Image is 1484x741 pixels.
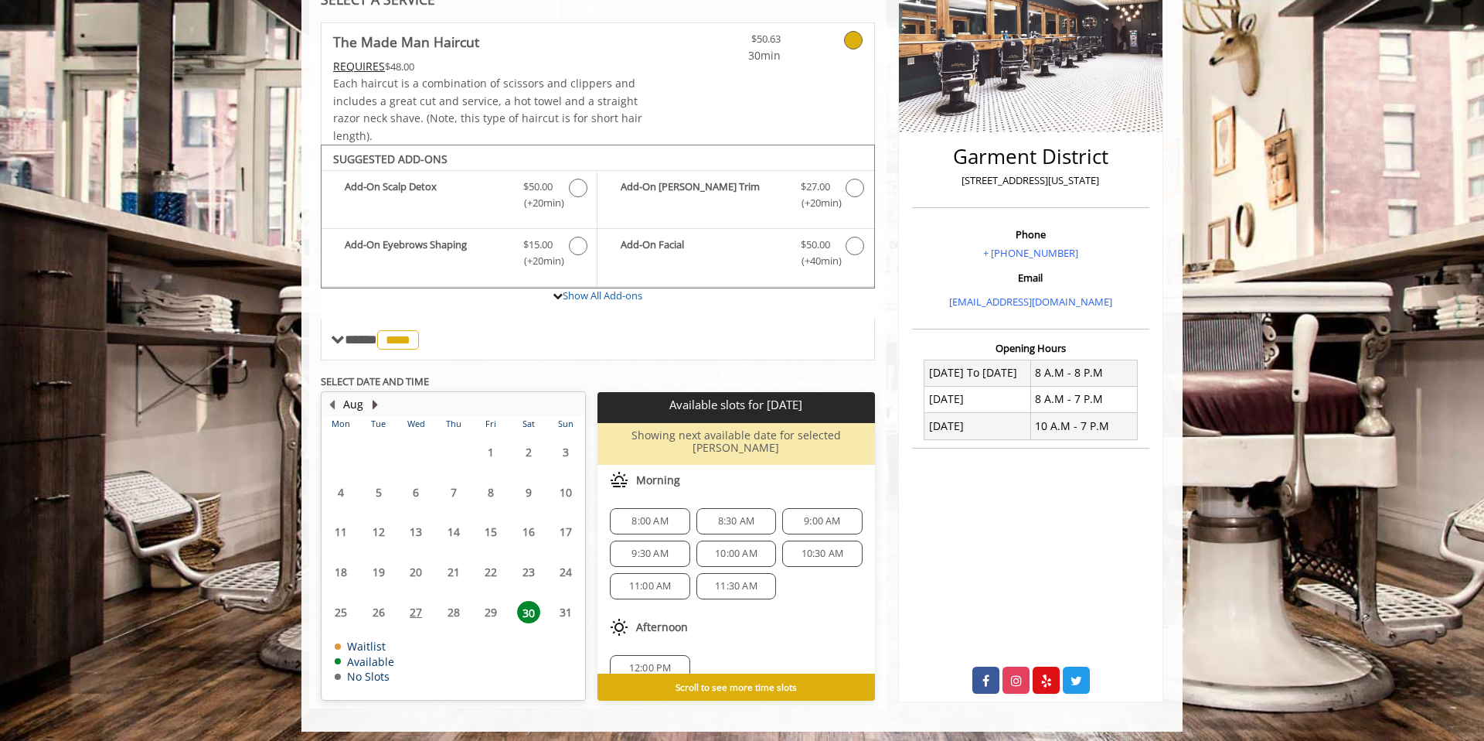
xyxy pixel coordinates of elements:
td: [DATE] [924,413,1031,439]
td: [DATE] To [DATE] [924,360,1031,386]
div: 8:30 AM [696,508,776,534]
div: The Made Man Haircut Add-onS [321,145,875,289]
span: Morning [636,474,680,487]
span: 8:30 AM [718,515,754,528]
span: 30 [517,601,540,623]
th: Sun [547,416,585,432]
span: 9:30 AM [631,548,668,560]
th: Thu [434,416,471,432]
h3: Opening Hours [912,343,1149,353]
div: 10:00 AM [696,541,776,567]
h6: Showing next available date for selected [PERSON_NAME] [604,429,868,453]
span: 11:30 AM [715,580,757,592]
span: 8:00 AM [631,515,668,528]
th: Wed [397,416,434,432]
b: Scroll to see more time slots [676,681,797,693]
button: Aug [343,396,363,413]
th: Mon [322,416,359,432]
th: Tue [359,416,397,432]
span: 10:00 AM [715,548,757,560]
h2: Garment District [916,145,1145,168]
td: 10 A.M - 7 P.M [1030,413,1137,439]
div: 10:30 AM [782,541,862,567]
span: 9:00 AM [804,515,840,528]
div: 9:30 AM [610,541,689,567]
b: SUGGESTED ADD-ONS [333,152,448,166]
span: 11:00 AM [629,580,672,592]
td: 8 A.M - 7 P.M [1030,386,1137,412]
p: Available slots for [DATE] [604,398,868,411]
a: + [PHONE_NUMBER] [983,246,1078,260]
span: 10:30 AM [802,548,844,560]
td: Select day30 [509,592,546,632]
td: [DATE] [924,386,1031,412]
b: SELECT DATE AND TIME [321,374,429,388]
div: 11:30 AM [696,573,776,599]
div: 9:00 AM [782,508,862,534]
a: [EMAIL_ADDRESS][DOMAIN_NAME] [949,295,1112,309]
span: Afternoon [636,621,688,633]
p: [STREET_ADDRESS][US_STATE] [916,172,1145,189]
td: Waitlist [335,640,394,652]
span: 12:00 PM [629,662,672,674]
a: Show All Add-ons [563,289,642,302]
h3: Phone [916,229,1145,240]
th: Fri [472,416,509,432]
th: Sat [509,416,546,432]
div: 8:00 AM [610,508,689,534]
img: afternoon slots [610,618,628,637]
button: Previous Month [325,396,338,413]
td: Available [335,656,394,668]
div: 11:00 AM [610,573,689,599]
img: morning slots [610,471,628,490]
h3: Email [916,272,1145,283]
button: Next Month [369,396,381,413]
td: No Slots [335,671,394,682]
div: 12:00 PM [610,655,689,681]
td: 8 A.M - 8 P.M [1030,360,1137,386]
